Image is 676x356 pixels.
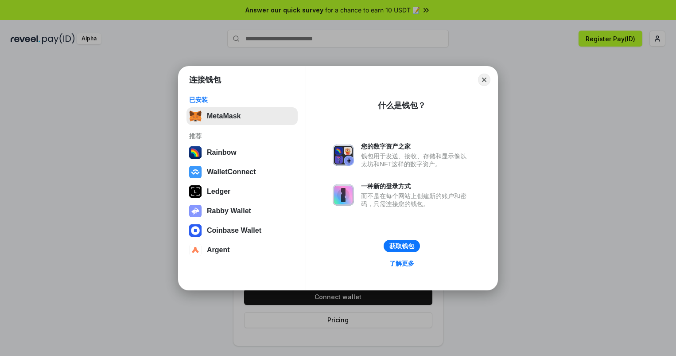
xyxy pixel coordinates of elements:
div: MetaMask [207,112,241,120]
button: Close [478,74,490,86]
img: svg+xml,%3Csvg%20xmlns%3D%22http%3A%2F%2Fwww.w3.org%2F2000%2Fsvg%22%20fill%3D%22none%22%20viewBox... [333,184,354,206]
img: svg+xml,%3Csvg%20width%3D%2228%22%20height%3D%2228%22%20viewBox%3D%220%200%2028%2028%22%20fill%3D... [189,224,202,237]
div: 获取钱包 [389,242,414,250]
div: Argent [207,246,230,254]
button: 获取钱包 [384,240,420,252]
button: Argent [186,241,298,259]
h1: 连接钱包 [189,74,221,85]
div: Rainbow [207,149,237,156]
button: WalletConnect [186,163,298,181]
div: 钱包用于发送、接收、存储和显示像以太坊和NFT这样的数字资产。 [361,152,471,168]
img: svg+xml,%3Csvg%20fill%3D%22none%22%20height%3D%2233%22%20viewBox%3D%220%200%2035%2033%22%20width%... [189,110,202,122]
img: svg+xml,%3Csvg%20xmlns%3D%22http%3A%2F%2Fwww.w3.org%2F2000%2Fsvg%22%20fill%3D%22none%22%20viewBox... [189,205,202,217]
img: svg+xml,%3Csvg%20width%3D%2228%22%20height%3D%2228%22%20viewBox%3D%220%200%2028%2028%22%20fill%3D... [189,166,202,178]
div: 一种新的登录方式 [361,182,471,190]
div: 已安装 [189,96,295,104]
div: 什么是钱包？ [378,100,426,111]
button: Coinbase Wallet [186,222,298,239]
button: Rainbow [186,144,298,161]
button: MetaMask [186,107,298,125]
div: Rabby Wallet [207,207,251,215]
img: svg+xml,%3Csvg%20xmlns%3D%22http%3A%2F%2Fwww.w3.org%2F2000%2Fsvg%22%20fill%3D%22none%22%20viewBox... [333,145,354,166]
div: 推荐 [189,132,295,140]
div: WalletConnect [207,168,256,176]
button: Rabby Wallet [186,202,298,220]
a: 了解更多 [384,258,420,269]
img: svg+xml,%3Csvg%20width%3D%22120%22%20height%3D%22120%22%20viewBox%3D%220%200%20120%20120%22%20fil... [189,146,202,159]
div: Ledger [207,188,230,196]
div: Coinbase Wallet [207,227,261,235]
img: svg+xml,%3Csvg%20width%3D%2228%22%20height%3D%2228%22%20viewBox%3D%220%200%2028%2028%22%20fill%3D... [189,244,202,256]
div: 您的数字资产之家 [361,142,471,150]
button: Ledger [186,183,298,200]
img: svg+xml,%3Csvg%20xmlns%3D%22http%3A%2F%2Fwww.w3.org%2F2000%2Fsvg%22%20width%3D%2228%22%20height%3... [189,185,202,198]
div: 了解更多 [389,259,414,267]
div: 而不是在每个网站上创建新的账户和密码，只需连接您的钱包。 [361,192,471,208]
